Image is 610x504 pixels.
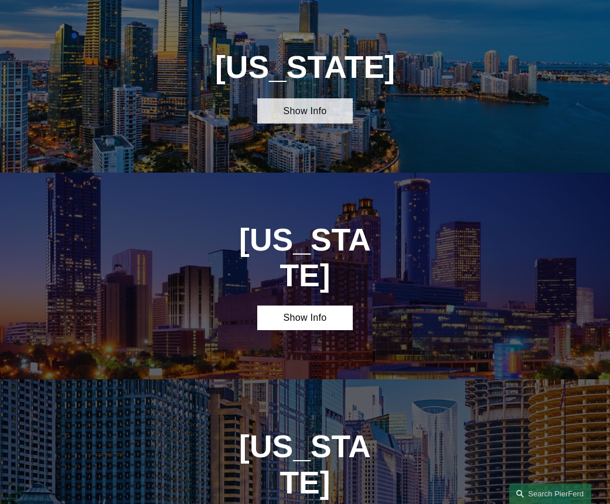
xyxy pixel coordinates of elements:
h1: [US_STATE] [209,49,400,85]
a: Show Info [257,98,353,123]
h1: [US_STATE] [233,428,377,500]
a: Show Info [257,306,353,330]
h1: [US_STATE] [233,222,377,293]
a: Search this site [509,484,591,504]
